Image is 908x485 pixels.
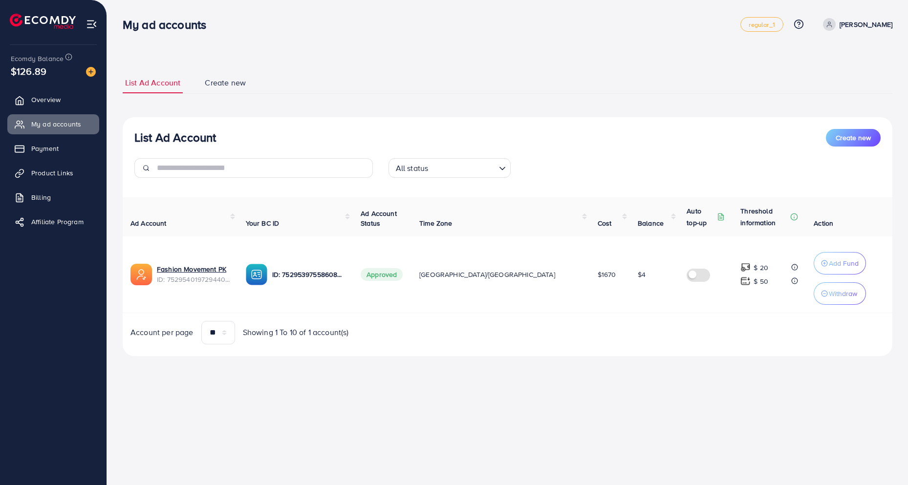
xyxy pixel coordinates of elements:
[389,158,511,178] div: Search for option
[829,257,859,269] p: Add Fund
[246,218,280,228] span: Your BC ID
[205,77,246,88] span: Create new
[866,441,901,478] iframe: Chat
[829,288,857,299] p: Withdraw
[157,264,230,284] div: <span class='underline'>Fashion Movement PK</span></br>7529540197294407681
[86,19,97,30] img: menu
[754,275,768,287] p: $ 50
[246,264,267,285] img: ic-ba-acc.ded83a64.svg
[272,269,346,280] p: ID: 7529539755860836369
[157,274,230,284] span: ID: 7529540197294407681
[814,218,833,228] span: Action
[31,95,61,105] span: Overview
[687,205,715,229] p: Auto top-up
[123,18,214,32] h3: My ad accounts
[31,119,81,129] span: My ad accounts
[836,133,871,143] span: Create new
[130,218,167,228] span: Ad Account
[740,262,751,273] img: top-up amount
[598,218,612,228] span: Cost
[7,114,99,134] a: My ad accounts
[86,67,96,77] img: image
[840,19,892,30] p: [PERSON_NAME]
[31,144,59,153] span: Payment
[125,77,180,88] span: List Ad Account
[598,270,616,279] span: $1670
[814,252,866,274] button: Add Fund
[361,209,397,228] span: Ad Account Status
[130,264,152,285] img: ic-ads-acc.e4c84228.svg
[638,270,646,279] span: $4
[814,282,866,305] button: Withdraw
[7,212,99,232] a: Affiliate Program
[754,262,768,274] p: $ 20
[134,130,216,145] h3: List Ad Account
[31,168,73,178] span: Product Links
[419,270,555,279] span: [GEOGRAPHIC_DATA]/[GEOGRAPHIC_DATA]
[361,268,403,281] span: Approved
[419,218,452,228] span: Time Zone
[7,139,99,158] a: Payment
[243,327,349,338] span: Showing 1 To 10 of 1 account(s)
[10,14,76,29] img: logo
[7,163,99,183] a: Product Links
[431,159,495,175] input: Search for option
[31,217,84,227] span: Affiliate Program
[819,18,892,31] a: [PERSON_NAME]
[130,327,194,338] span: Account per page
[31,192,51,202] span: Billing
[394,161,431,175] span: All status
[749,21,775,28] span: regular_1
[638,218,664,228] span: Balance
[740,276,751,286] img: top-up amount
[11,54,64,63] span: Ecomdy Balance
[7,188,99,207] a: Billing
[7,90,99,109] a: Overview
[740,205,788,229] p: Threshold information
[157,264,230,274] a: Fashion Movement PK
[826,129,881,147] button: Create new
[11,64,46,78] span: $126.89
[740,17,783,32] a: regular_1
